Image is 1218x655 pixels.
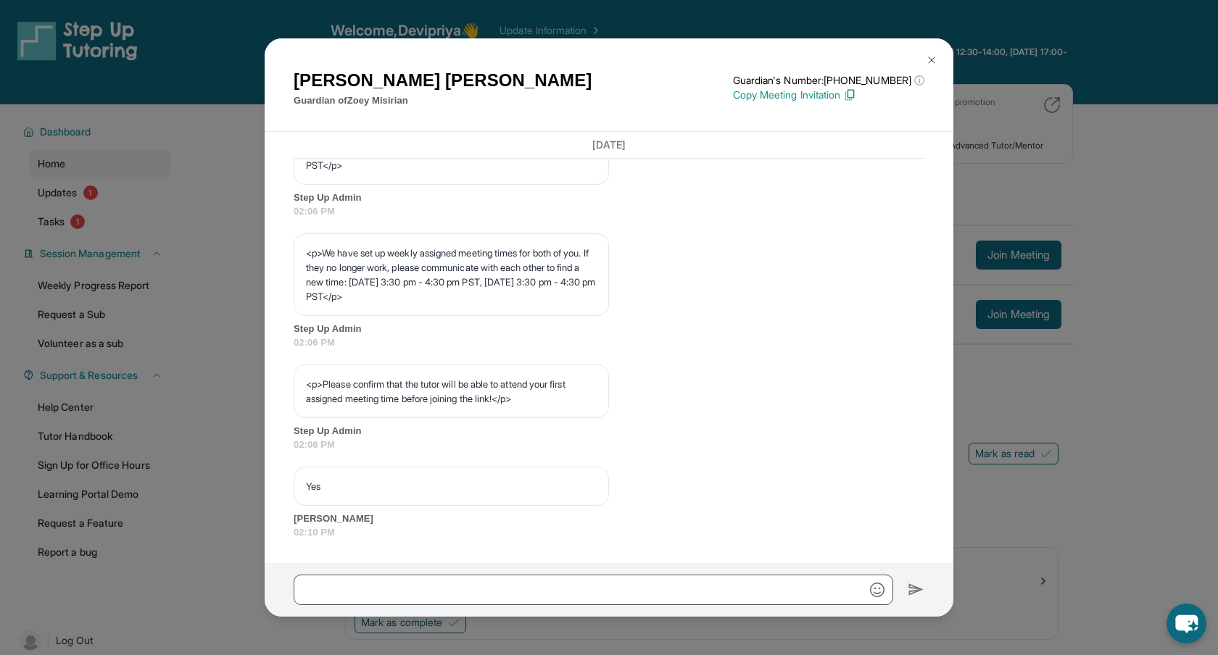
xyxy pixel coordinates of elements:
[908,581,924,598] img: Send icon
[294,438,924,452] span: 02:06 PM
[294,138,924,152] h3: [DATE]
[914,73,924,88] span: ⓘ
[294,525,924,540] span: 02:10 PM
[306,377,597,406] p: <p>Please confirm that the tutor will be able to attend your first assigned meeting time before j...
[294,424,924,438] span: Step Up Admin
[870,583,884,597] img: Emoji
[294,322,924,336] span: Step Up Admin
[1167,604,1206,643] button: chat-button
[294,191,924,205] span: Step Up Admin
[294,512,924,526] span: [PERSON_NAME]
[306,246,597,304] p: <p>We have set up weekly assigned meeting times for both of you. If they no longer work, please c...
[294,204,924,219] span: 02:06 PM
[926,54,937,66] img: Close Icon
[294,67,592,93] h1: [PERSON_NAME] [PERSON_NAME]
[294,93,592,108] p: Guardian of Zoey Misirian
[733,73,924,88] p: Guardian's Number: [PHONE_NUMBER]
[733,88,924,102] p: Copy Meeting Invitation
[294,335,924,350] span: 02:06 PM
[843,88,856,101] img: Copy Icon
[306,479,597,493] p: Yes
